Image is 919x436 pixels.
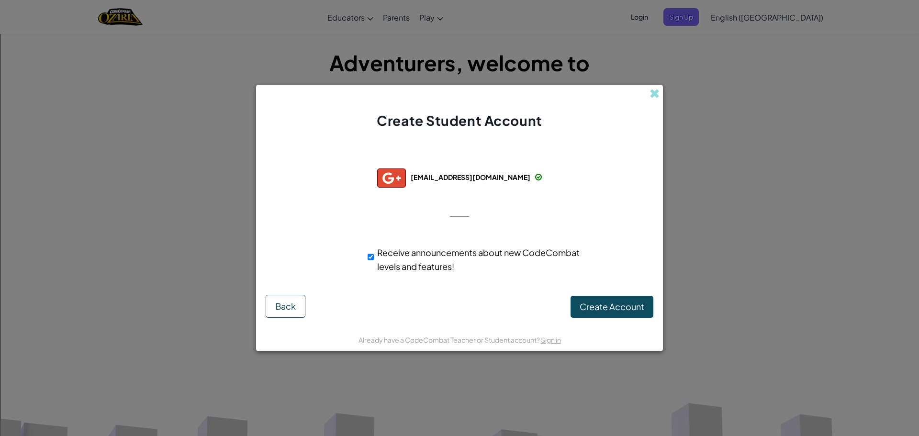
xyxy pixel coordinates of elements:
span: Back [275,301,296,312]
div: Move To ... [4,40,915,48]
span: Create Account [580,301,644,312]
div: Sort A > Z [4,22,915,31]
button: Create Account [571,296,653,318]
img: gplus_small.png [377,168,406,188]
a: Sign in [541,335,561,344]
span: Create Student Account [377,112,542,129]
span: Receive announcements about new CodeCombat levels and features! [377,247,580,272]
div: Home [4,4,200,12]
div: Delete [4,48,915,57]
div: Sign out [4,66,915,74]
span: Successfully connected with: [381,151,538,162]
input: Receive announcements about new CodeCombat levels and features! [368,247,374,267]
span: Already have a CodeCombat Teacher or Student account? [359,335,541,344]
div: Options [4,57,915,66]
button: Back [266,295,305,318]
div: Sort New > Old [4,31,915,40]
input: Search outlines [4,12,89,22]
span: [EMAIL_ADDRESS][DOMAIN_NAME] [411,173,530,181]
